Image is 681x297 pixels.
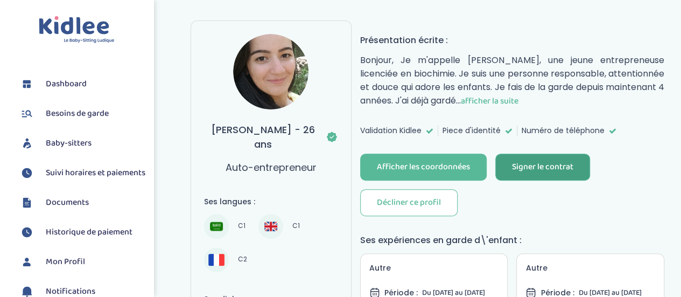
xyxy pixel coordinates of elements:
[208,254,224,265] img: Français
[377,161,470,174] div: Afficher les coordonnées
[360,125,422,136] span: Validation Kidlee
[19,165,145,181] a: Suivi horaires et paiements
[19,76,145,92] a: Dashboard
[46,167,145,179] span: Suivi horaires et paiements
[19,254,145,270] a: Mon Profil
[512,161,573,174] div: Signer le contrat
[46,107,109,120] span: Besoins de garde
[522,125,605,136] span: Numéro de téléphone
[19,195,145,211] a: Documents
[443,125,501,136] span: Piece d'identité
[226,160,317,175] p: Auto-entrepreneur
[19,165,35,181] img: suivihoraire.svg
[360,53,664,108] p: Bonjour, Je m'appelle [PERSON_NAME], une jeune entrepreneuse licenciée en biochimie. Je suis une ...
[360,154,487,181] button: Afficher les coordonnées
[19,224,145,240] a: Historique de paiement
[264,220,277,233] img: Anglais
[360,189,458,216] button: Décliner ce profil
[461,94,518,108] span: afficher la suite
[495,154,590,181] button: Signer le contrat
[46,196,89,209] span: Documents
[204,122,338,151] h3: [PERSON_NAME] - 26 ans
[210,220,223,233] img: Arabe
[19,195,35,211] img: documents.svg
[369,263,499,274] h5: Autre
[19,76,35,92] img: dashboard.svg
[360,233,664,247] h4: Ses expériences en garde d\'enfant :
[46,137,92,150] span: Baby-sitters
[19,135,35,151] img: babysitters.svg
[289,220,304,233] span: C1
[46,255,85,268] span: Mon Profil
[19,106,145,122] a: Besoins de garde
[46,226,132,239] span: Historique de paiement
[525,263,655,274] h5: Autre
[234,220,249,233] span: C1
[46,78,87,91] span: Dashboard
[377,197,441,209] div: Décliner ce profil
[19,106,35,122] img: besoin.svg
[360,33,664,47] h4: Présentation écrite :
[233,34,308,109] img: avatar
[234,253,251,266] span: C2
[204,196,338,208] h4: Ses langues :
[19,254,35,270] img: profil.svg
[19,135,145,151] a: Baby-sitters
[39,16,115,44] img: logo.svg
[19,224,35,240] img: suivihoraire.svg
